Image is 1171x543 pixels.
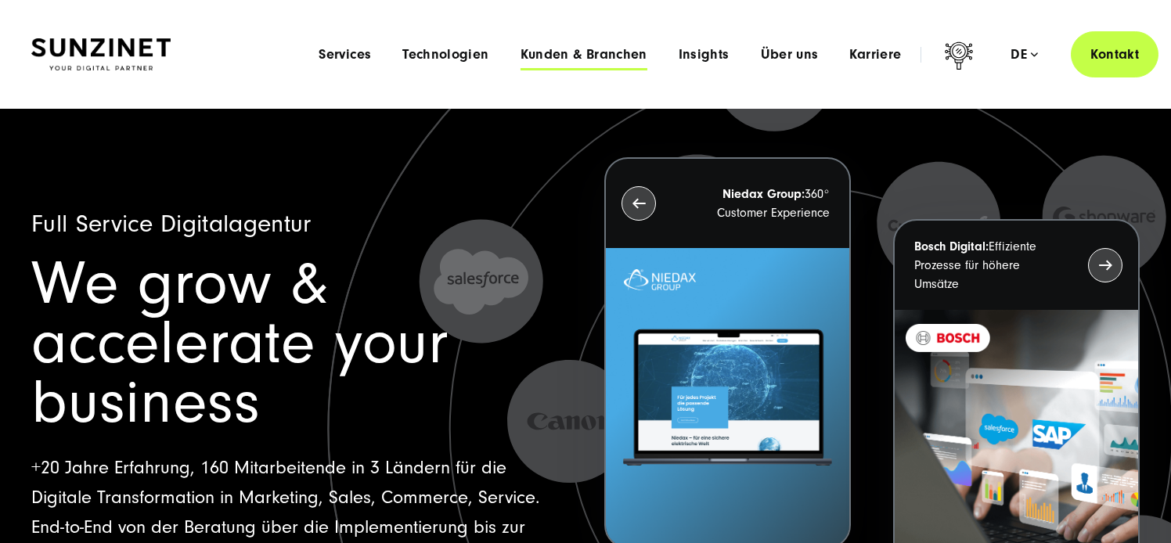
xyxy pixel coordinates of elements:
[31,38,171,71] img: SUNZINET Full Service Digital Agentur
[914,237,1060,293] p: Effiziente Prozesse für höhere Umsätze
[849,47,901,63] a: Karriere
[521,47,647,63] a: Kunden & Branchen
[1011,47,1038,63] div: de
[761,47,819,63] a: Über uns
[679,47,730,63] a: Insights
[1071,31,1158,77] a: Kontakt
[31,210,312,238] span: Full Service Digitalagentur
[722,187,805,201] strong: Niedax Group:
[31,254,567,433] h1: We grow & accelerate your business
[319,47,371,63] a: Services
[684,185,830,222] p: 360° Customer Experience
[402,47,488,63] a: Technologien
[914,239,989,254] strong: Bosch Digital:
